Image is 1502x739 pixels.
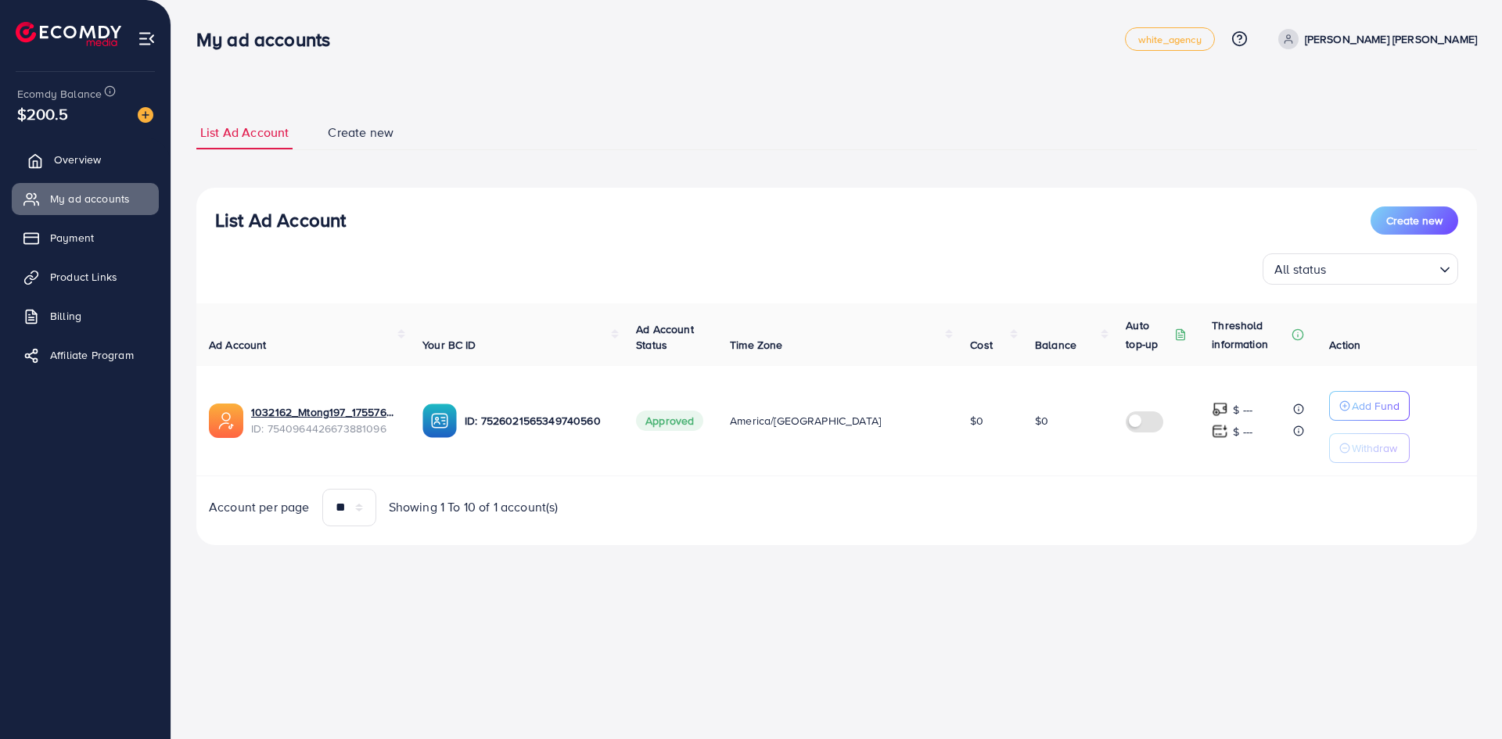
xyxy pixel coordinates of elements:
[12,222,159,253] a: Payment
[730,337,782,353] span: Time Zone
[196,28,343,51] h3: My ad accounts
[12,144,159,175] a: Overview
[328,124,393,142] span: Create new
[1233,400,1252,419] p: $ ---
[251,421,397,436] span: ID: 7540964426673881096
[1035,337,1076,353] span: Balance
[1386,213,1443,228] span: Create new
[422,337,476,353] span: Your BC ID
[17,102,68,125] span: $200.5
[251,404,397,436] div: <span class='underline'>1032162_Mtong197_1755767780557</span></br>7540964426673881096
[1331,255,1433,281] input: Search for option
[1212,316,1288,353] p: Threshold information
[1263,253,1458,285] div: Search for option
[1329,337,1360,353] span: Action
[1138,34,1202,45] span: white_agency
[209,404,243,438] img: ic-ads-acc.e4c84228.svg
[1272,29,1477,49] a: [PERSON_NAME] [PERSON_NAME]
[1305,30,1477,48] p: [PERSON_NAME] [PERSON_NAME]
[970,413,983,429] span: $0
[251,404,397,420] a: 1032162_Mtong197_1755767780557
[200,124,289,142] span: List Ad Account
[12,339,159,371] a: Affiliate Program
[730,413,881,429] span: America/[GEOGRAPHIC_DATA]
[54,152,101,167] span: Overview
[16,22,121,46] img: logo
[209,498,310,516] span: Account per page
[970,337,993,353] span: Cost
[1271,258,1330,281] span: All status
[1035,413,1048,429] span: $0
[50,308,81,324] span: Billing
[636,321,694,353] span: Ad Account Status
[12,300,159,332] a: Billing
[1212,423,1228,439] img: top-up amount
[50,230,94,246] span: Payment
[138,30,156,48] img: menu
[50,347,134,363] span: Affiliate Program
[138,107,153,123] img: image
[50,269,117,285] span: Product Links
[1233,422,1252,441] p: $ ---
[1352,396,1400,415] p: Add Fund
[422,404,457,438] img: ic-ba-acc.ded83a64.svg
[1352,439,1397,457] p: Withdraw
[389,498,559,516] span: Showing 1 To 10 of 1 account(s)
[12,261,159,292] a: Product Links
[50,191,130,206] span: My ad accounts
[1125,27,1215,51] a: white_agency
[1436,669,1490,727] iframe: Chat
[209,337,267,353] span: Ad Account
[12,183,159,214] a: My ad accounts
[215,209,346,231] h3: List Ad Account
[17,86,102,102] span: Ecomdy Balance
[465,411,611,430] p: ID: 7526021565349740560
[1212,401,1228,418] img: top-up amount
[636,411,703,431] span: Approved
[1371,206,1458,235] button: Create new
[1126,316,1171,353] p: Auto top-up
[1329,433,1410,463] button: Withdraw
[1329,391,1410,421] button: Add Fund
